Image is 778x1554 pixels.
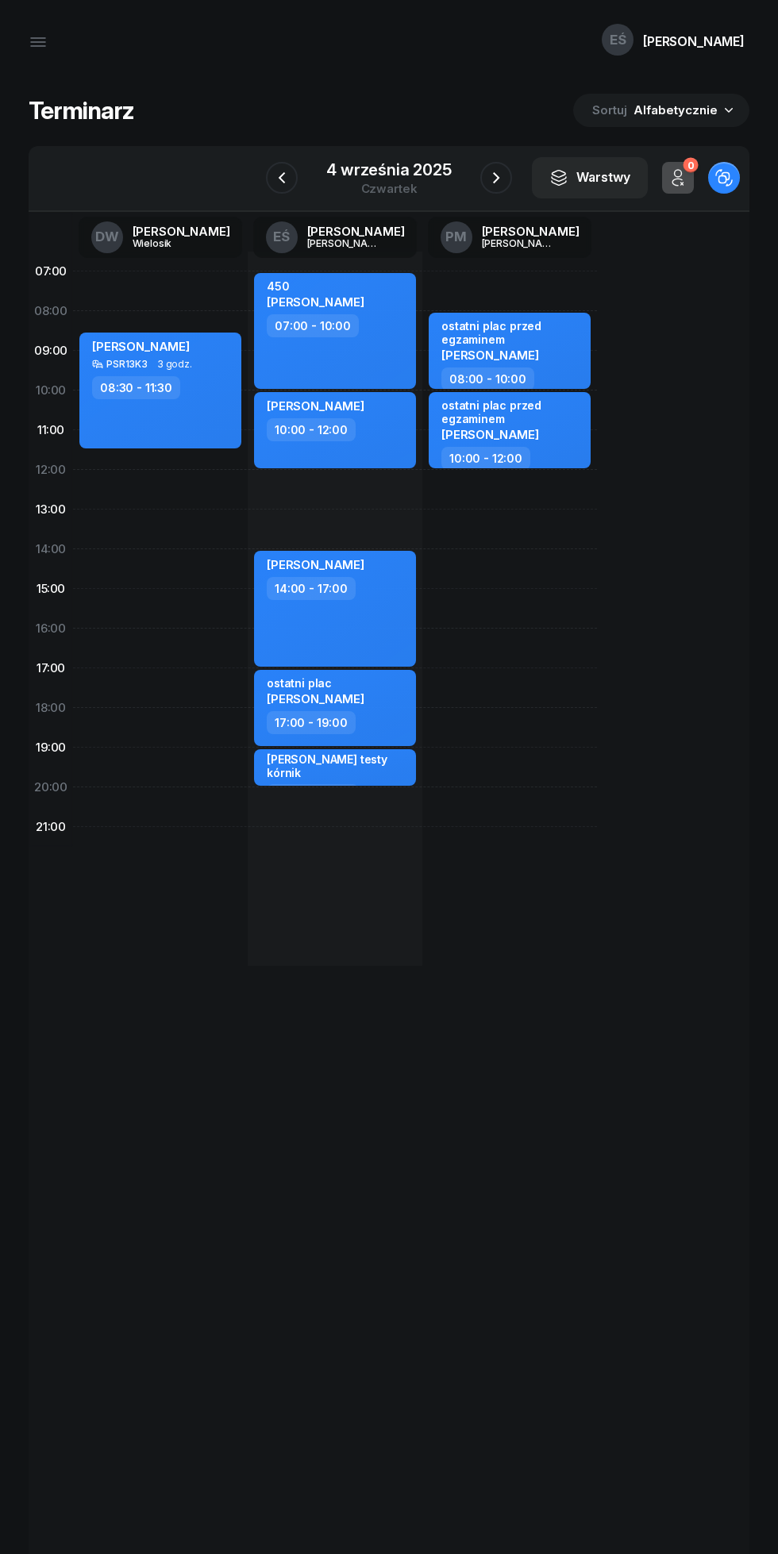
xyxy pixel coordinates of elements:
span: [PERSON_NAME] [267,691,364,706]
div: 4 września 2025 [326,162,452,178]
button: 0 [662,162,694,194]
div: 19:00 [29,728,73,767]
div: 11:00 [29,410,73,450]
div: 19:00 - 20:00 [267,784,359,807]
span: 3 godz. [157,359,192,370]
div: 16:00 [29,609,73,648]
div: [PERSON_NAME] [643,35,745,48]
span: EŚ [610,33,626,47]
span: Alfabetycznie [634,102,718,117]
a: DW[PERSON_NAME]Wielosik [79,217,243,258]
div: 15:00 [29,569,73,609]
div: 07:00 - 10:00 [267,314,359,337]
span: EŚ [273,230,290,244]
a: PM[PERSON_NAME][PERSON_NAME] [428,217,592,258]
span: [PERSON_NAME] [267,557,364,572]
div: 09:00 [29,331,73,371]
span: [PERSON_NAME] [441,348,539,363]
div: 0 [683,158,698,173]
div: 14:00 - 17:00 [267,577,356,600]
div: 10:00 [29,371,73,410]
div: 12:00 [29,450,73,490]
div: Wielosik [133,238,209,248]
span: [PERSON_NAME] [267,398,364,414]
div: 17:00 - 19:00 [267,711,356,734]
div: 08:00 - 10:00 [441,367,534,390]
div: [PERSON_NAME] [482,238,558,248]
h1: Terminarz [29,96,134,125]
div: 13:00 [29,490,73,529]
span: PM [445,230,467,244]
div: 10:00 - 12:00 [441,447,530,470]
div: 10:00 - 12:00 [267,418,356,441]
div: 08:00 [29,291,73,331]
a: EŚ[PERSON_NAME][PERSON_NAME] [253,217,418,258]
div: 08:30 - 11:30 [92,376,180,399]
div: 14:00 [29,529,73,569]
div: czwartek [326,183,452,194]
div: PSR13K3 [106,359,148,369]
span: [PERSON_NAME] [441,427,539,442]
div: 20:00 [29,767,73,807]
div: 18:00 [29,688,73,728]
button: Sortuj Alfabetycznie [573,94,749,127]
span: [PERSON_NAME] [92,339,190,354]
span: Sortuj [592,100,630,121]
div: 07:00 [29,252,73,291]
div: [PERSON_NAME] testy kórnik [267,752,406,779]
div: 450 [267,279,364,293]
div: ostatni plac przed egzaminem [441,398,581,425]
div: [PERSON_NAME] [133,225,230,237]
span: [PERSON_NAME] [267,294,364,310]
div: [PERSON_NAME] [482,225,580,237]
div: [PERSON_NAME] [307,225,405,237]
span: DW [95,230,119,244]
div: Warstwy [549,167,630,188]
div: 21:00 [29,807,73,847]
div: ostatni plac przed egzaminem [441,319,581,346]
button: Warstwy [532,157,648,198]
div: 17:00 [29,648,73,688]
div: ostatni plac [267,676,364,690]
div: [PERSON_NAME] [307,238,383,248]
